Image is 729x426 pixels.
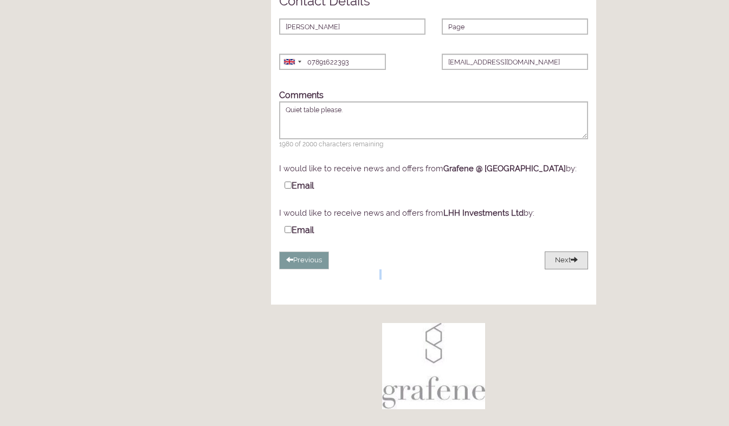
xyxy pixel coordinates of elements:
input: Mobile Number [279,54,386,70]
button: Next [545,251,588,269]
div: I would like to receive news and offers from by: [279,208,588,217]
label: Email [285,224,314,235]
input: Email [285,226,292,233]
button: Previous [279,251,329,269]
strong: LHH Investments Ltd [443,208,524,217]
input: Email [285,182,292,189]
div: I would like to receive news and offers from by: [279,164,588,173]
label: Comments [279,90,324,100]
div: United Kingdom: +44 [280,54,305,69]
label: Email [285,179,314,191]
input: First Name [279,18,425,35]
span: 1980 of 2000 characters remaining [279,140,588,148]
img: Book a table at Grafene Restaurant @ Losehill [382,323,485,409]
input: Last Name [442,18,588,35]
input: Email Address [442,54,588,70]
strong: Grafene @ [GEOGRAPHIC_DATA] [443,164,566,173]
